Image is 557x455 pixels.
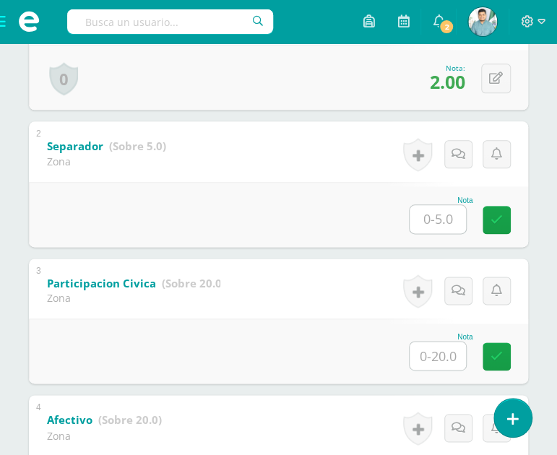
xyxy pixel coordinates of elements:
span: 2.00 [430,69,465,94]
a: Participacion Civica (Sobre 20.0) [47,272,225,295]
input: 0-5.0 [410,205,466,233]
a: 0 [49,62,78,95]
b: Participacion Civica [47,276,156,290]
b: Separador [47,139,103,153]
div: Nota [409,196,472,204]
div: Zona [47,428,162,442]
img: eba687581b1b7b2906586aa608ae6d01.png [468,7,497,36]
a: Afectivo (Sobre 20.0) [47,409,162,432]
div: Zona [47,155,166,168]
b: Afectivo [47,412,92,427]
input: 0-20.0 [410,342,466,370]
input: Busca un usuario... [67,9,273,34]
span: 2 [439,19,454,35]
a: Separador (Sobre 5.0) [47,135,166,158]
div: Zona [47,291,220,305]
strong: (Sobre 5.0) [109,139,166,153]
div: Nota: [430,63,465,73]
strong: (Sobre 20.0) [98,412,162,427]
div: Nota [409,333,472,341]
strong: (Sobre 20.0) [162,276,225,290]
